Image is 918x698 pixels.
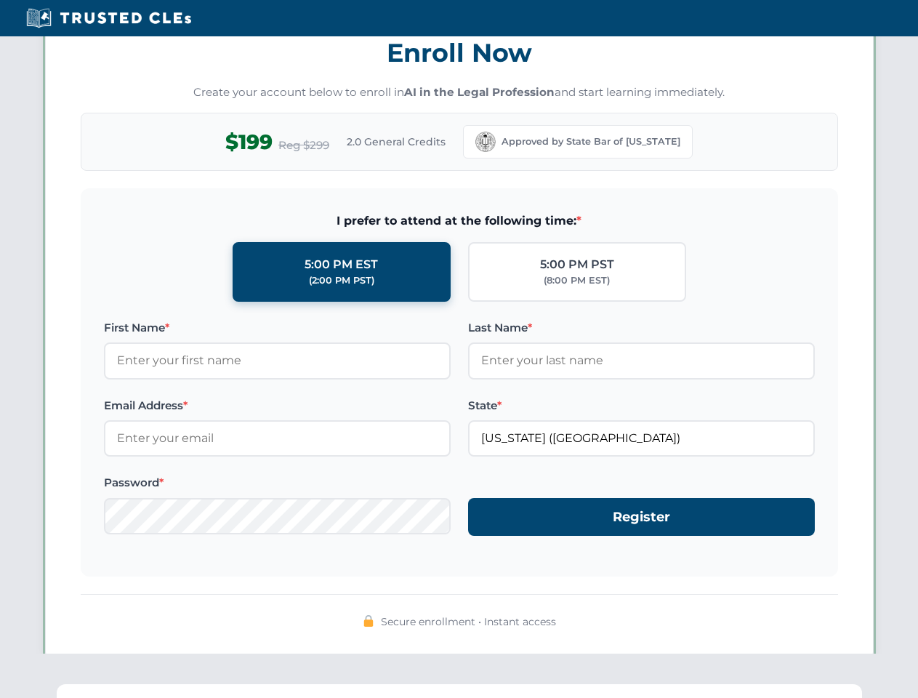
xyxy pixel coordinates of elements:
[104,319,451,337] label: First Name
[305,255,378,274] div: 5:00 PM EST
[475,132,496,152] img: California Bar
[104,212,815,230] span: I prefer to attend at the following time:
[502,135,680,149] span: Approved by State Bar of [US_STATE]
[544,273,610,288] div: (8:00 PM EST)
[363,615,374,627] img: 🔒
[347,134,446,150] span: 2.0 General Credits
[309,273,374,288] div: (2:00 PM PST)
[81,30,838,76] h3: Enroll Now
[468,319,815,337] label: Last Name
[468,397,815,414] label: State
[381,614,556,630] span: Secure enrollment • Instant access
[225,126,273,159] span: $199
[22,7,196,29] img: Trusted CLEs
[104,420,451,457] input: Enter your email
[104,474,451,492] label: Password
[278,137,329,154] span: Reg $299
[81,84,838,101] p: Create your account below to enroll in and start learning immediately.
[468,342,815,379] input: Enter your last name
[404,85,555,99] strong: AI in the Legal Profession
[468,420,815,457] input: California (CA)
[104,397,451,414] label: Email Address
[104,342,451,379] input: Enter your first name
[540,255,614,274] div: 5:00 PM PST
[468,498,815,537] button: Register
